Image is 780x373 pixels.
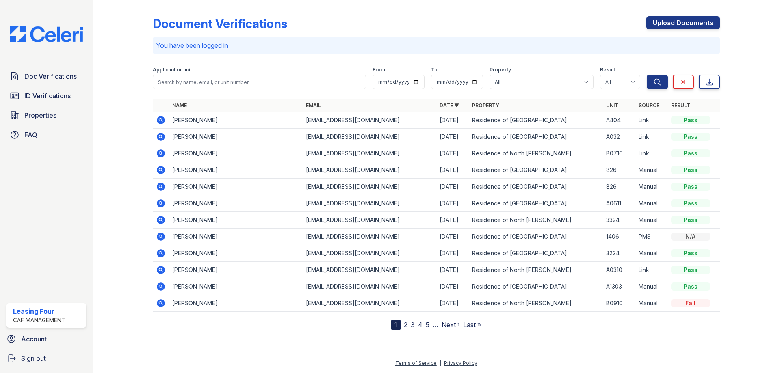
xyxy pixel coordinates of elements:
td: [DATE] [436,112,469,129]
a: FAQ [6,127,86,143]
td: B0910 [603,295,635,312]
td: 3324 [603,212,635,229]
span: FAQ [24,130,37,140]
a: 5 [426,321,429,329]
a: ID Verifications [6,88,86,104]
td: [PERSON_NAME] [169,162,303,179]
td: [DATE] [436,195,469,212]
label: To [431,67,438,73]
td: [PERSON_NAME] [169,245,303,262]
span: … [433,320,438,330]
td: [EMAIL_ADDRESS][DOMAIN_NAME] [303,229,436,245]
td: Residence of [GEOGRAPHIC_DATA] [469,129,602,145]
div: N/A [671,233,710,241]
label: From [373,67,385,73]
a: Source [639,102,659,108]
td: [EMAIL_ADDRESS][DOMAIN_NAME] [303,145,436,162]
td: [PERSON_NAME] [169,195,303,212]
td: Link [635,145,668,162]
td: PMS [635,229,668,245]
td: [PERSON_NAME] [169,295,303,312]
label: Property [490,67,511,73]
td: Manual [635,245,668,262]
a: Last » [463,321,481,329]
div: Pass [671,166,710,174]
td: 826 [603,162,635,179]
td: [DATE] [436,129,469,145]
div: Pass [671,133,710,141]
a: Terms of Service [395,360,437,366]
div: Leasing Four [13,306,65,316]
td: [PERSON_NAME] [169,145,303,162]
a: Properties [6,107,86,123]
td: Residence of North [PERSON_NAME] [469,145,602,162]
td: [DATE] [436,162,469,179]
td: 1406 [603,229,635,245]
td: [EMAIL_ADDRESS][DOMAIN_NAME] [303,212,436,229]
td: Manual [635,278,668,295]
td: Manual [635,212,668,229]
img: CE_Logo_Blue-a8612792a0a2168367f1c8372b55b34899dd931a85d93a1a3d3e32e68fde9ad4.png [3,26,89,42]
td: Residence of [GEOGRAPHIC_DATA] [469,195,602,212]
td: [EMAIL_ADDRESS][DOMAIN_NAME] [303,195,436,212]
div: | [440,360,441,366]
a: Date ▼ [440,102,459,108]
div: Fail [671,299,710,307]
div: Pass [671,149,710,157]
td: [DATE] [436,229,469,245]
a: Name [172,102,187,108]
td: [DATE] [436,262,469,278]
td: Residence of North [PERSON_NAME] [469,212,602,229]
span: Doc Verifications [24,71,77,81]
td: [EMAIL_ADDRESS][DOMAIN_NAME] [303,278,436,295]
td: [DATE] [436,179,469,195]
td: A0611 [603,195,635,212]
a: Privacy Policy [444,360,477,366]
a: 3 [411,321,415,329]
td: Link [635,112,668,129]
td: Residence of North [PERSON_NAME] [469,262,602,278]
a: Email [306,102,321,108]
span: Account [21,334,47,344]
td: [PERSON_NAME] [169,278,303,295]
a: Upload Documents [646,16,720,29]
a: Account [3,331,89,347]
div: Document Verifications [153,16,287,31]
p: You have been logged in [156,41,717,50]
td: [PERSON_NAME] [169,212,303,229]
div: Pass [671,183,710,191]
div: Pass [671,216,710,224]
td: Residence of [GEOGRAPHIC_DATA] [469,162,602,179]
td: [PERSON_NAME] [169,112,303,129]
td: [EMAIL_ADDRESS][DOMAIN_NAME] [303,262,436,278]
a: Next › [442,321,460,329]
div: CAF Management [13,316,65,324]
td: [DATE] [436,245,469,262]
td: [PERSON_NAME] [169,129,303,145]
a: Doc Verifications [6,68,86,84]
td: Manual [635,179,668,195]
td: [EMAIL_ADDRESS][DOMAIN_NAME] [303,295,436,312]
a: 2 [404,321,407,329]
td: [PERSON_NAME] [169,262,303,278]
td: A404 [603,112,635,129]
td: [EMAIL_ADDRESS][DOMAIN_NAME] [303,112,436,129]
td: Link [635,262,668,278]
td: A0310 [603,262,635,278]
td: Link [635,129,668,145]
div: Pass [671,249,710,257]
td: [DATE] [436,295,469,312]
label: Applicant or unit [153,67,192,73]
input: Search by name, email, or unit number [153,75,366,89]
td: Manual [635,162,668,179]
a: Property [472,102,499,108]
a: 4 [418,321,422,329]
span: Sign out [21,354,46,363]
td: [DATE] [436,212,469,229]
td: [EMAIL_ADDRESS][DOMAIN_NAME] [303,245,436,262]
button: Sign out [3,350,89,367]
div: Pass [671,266,710,274]
td: [EMAIL_ADDRESS][DOMAIN_NAME] [303,179,436,195]
td: Residence of [GEOGRAPHIC_DATA] [469,179,602,195]
td: 826 [603,179,635,195]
